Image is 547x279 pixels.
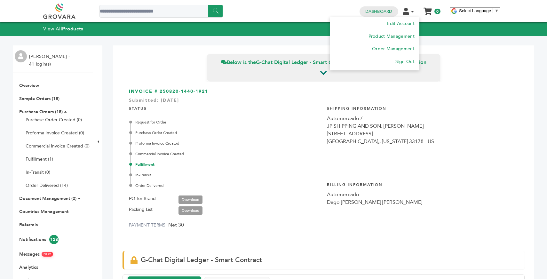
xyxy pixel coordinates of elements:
[129,195,156,203] label: PO for Brand
[372,46,415,52] a: Order Management
[19,251,53,257] a: MessagesNEW
[26,143,90,149] a: Commercial Invoice Created (0)
[256,59,349,66] strong: G-Chat Digital Ledger - Smart Contract
[29,53,71,68] li: [PERSON_NAME] - 41 login(s)
[129,206,153,213] label: Packing List
[178,195,202,204] a: Download
[131,119,321,125] div: Request for Order
[19,195,76,202] a: Document Management (0)
[327,138,519,145] div: [GEOGRAPHIC_DATA],, [US_STATE] 33178 - US
[327,198,519,206] div: Dago [PERSON_NAME] [PERSON_NAME]
[327,177,519,191] h4: Billing Information
[178,206,202,215] a: Download
[424,6,432,12] a: My Cart
[131,130,321,136] div: Purchase Order Created
[26,130,84,136] a: Proforma Invoice Created (0)
[19,109,63,115] a: Purchase Orders (15)
[327,115,519,122] div: Automercado /
[459,8,499,13] a: Select Language​
[26,169,50,175] a: In-Transit (0)
[42,252,53,257] span: NEW
[168,221,184,228] span: Net 30
[395,59,414,65] a: Sign Out
[434,9,440,14] span: 0
[62,26,83,32] strong: Products
[49,235,59,244] span: 123
[387,20,414,27] a: Edit Account
[26,156,53,162] a: Fulfillment (1)
[99,5,223,18] input: Search a product or brand...
[131,140,321,146] div: Proforma Invoice Created
[129,88,518,95] h3: INVOICE # 250820-1440-1921
[131,162,321,167] div: Fulfillment
[327,191,519,198] div: Automercado
[141,255,262,265] span: G-Chat Digital Ledger - Smart Contract
[369,33,415,39] a: Product Management
[129,97,518,107] div: Submitted: [DATE]
[26,182,68,188] a: Order Delivered (14)
[365,9,392,14] a: Dashboard
[493,8,493,13] span: ​
[131,183,321,188] div: Order Delivered
[19,83,39,89] a: Overview
[221,59,426,66] span: Below is the — Tap to Start the Conversation
[327,101,519,115] h4: Shipping Information
[327,130,519,138] div: [STREET_ADDRESS]
[129,101,321,115] h4: STATUS
[495,8,499,13] span: ▼
[43,26,83,32] a: View AllProducts
[15,50,27,62] img: profile.png
[327,122,519,130] div: JP SHIPPING AND SON, [PERSON_NAME]
[26,117,82,123] a: Purchase Order Created (0)
[131,151,321,157] div: Commercial Invoice Created
[19,264,38,270] a: Analytics
[19,236,59,243] a: Notifications123
[129,222,167,228] label: PAYMENT TERMS:
[19,96,59,102] a: Sample Orders (18)
[131,172,321,178] div: In-Transit
[19,209,68,215] a: Countries Management
[19,222,38,228] a: Referrals
[459,8,491,13] span: Select Language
